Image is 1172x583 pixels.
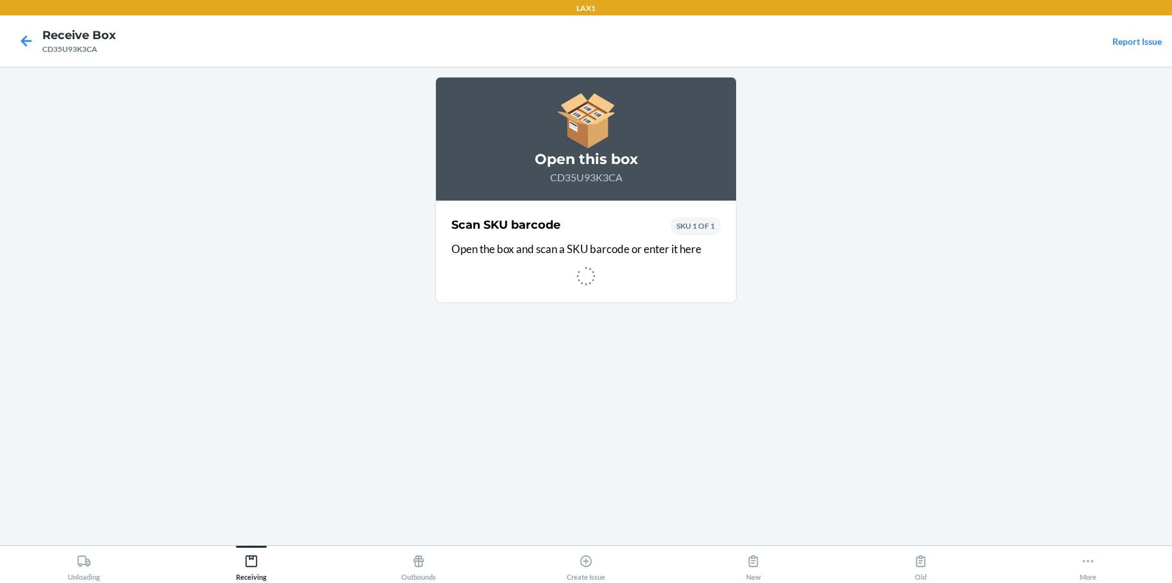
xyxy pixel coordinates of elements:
h4: Receive Box [42,27,116,44]
h3: Open this box [451,149,721,170]
button: Old [837,546,1005,581]
p: LAX1 [576,3,596,14]
p: CD35U93K3CA [451,170,721,185]
a: Report Issue [1112,36,1162,47]
div: More [1080,549,1096,581]
h2: Scan SKU barcode [451,217,560,233]
div: CD35U93K3CA [42,44,116,55]
button: New [670,546,837,581]
div: Outbounds [401,549,436,581]
button: Create Issue [502,546,669,581]
p: SKU 1 OF 1 [676,220,715,232]
p: Open the box and scan a SKU barcode or enter it here [451,241,721,258]
div: Unloading [68,549,100,581]
button: Outbounds [335,546,502,581]
div: New [746,549,761,581]
button: Receiving [167,546,335,581]
div: Receiving [236,549,267,581]
div: Create Issue [567,549,605,581]
div: Old [914,549,928,581]
button: More [1005,546,1172,581]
